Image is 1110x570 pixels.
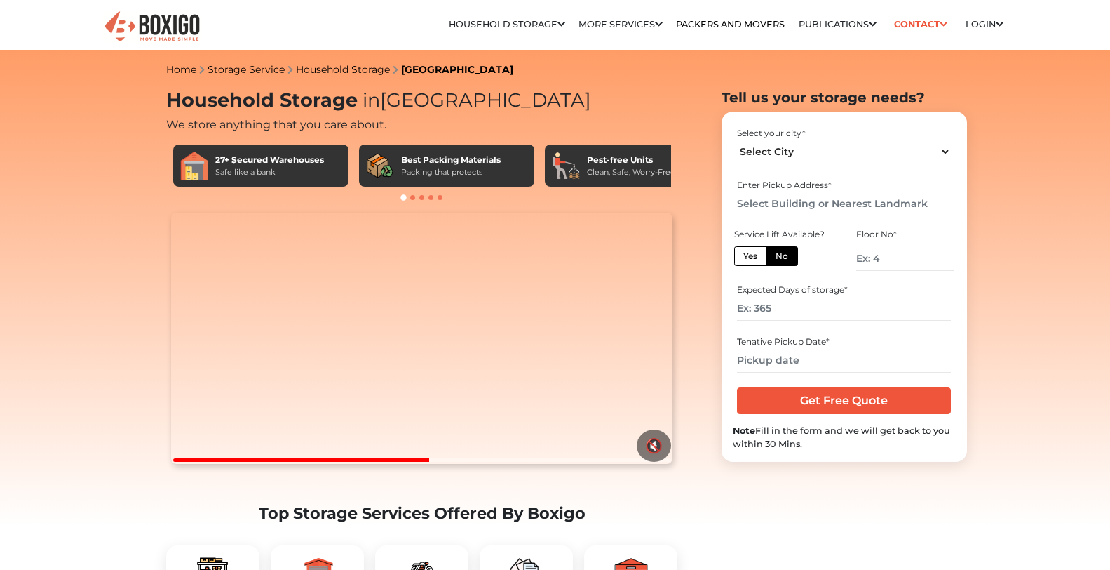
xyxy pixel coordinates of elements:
input: Ex: 4 [856,246,953,271]
div: Packing that protects [401,166,501,178]
h2: Top Storage Services Offered By Boxigo [166,504,678,523]
div: Fill in the form and we will get back to you within 30 Mins. [733,424,956,451]
a: Login [966,19,1003,29]
b: Note [733,425,755,436]
img: Boxigo [103,10,201,44]
video: Your browser does not support the video tag. [171,213,672,464]
h2: Tell us your storage needs? [722,89,967,106]
a: Household Storage [296,63,390,76]
a: More services [578,19,663,29]
div: Safe like a bank [215,166,324,178]
a: Home [166,63,196,76]
h1: Household Storage [166,89,678,112]
input: Ex: 365 [737,296,951,321]
div: Expected Days of storage [737,284,951,296]
div: Floor No [856,228,953,241]
a: Storage Service [208,63,285,76]
span: in [363,88,380,112]
div: Service Lift Available? [734,228,831,241]
div: Select your city [737,127,951,140]
input: Pickup date [737,348,951,373]
a: Household Storage [449,19,565,29]
div: Clean, Safe, Worry-Free [587,166,675,178]
img: Best Packing Materials [366,152,394,180]
button: 🔇 [637,430,671,462]
div: Tenative Pickup Date [737,336,951,348]
a: [GEOGRAPHIC_DATA] [401,63,513,76]
input: Select Building or Nearest Landmark [737,192,951,216]
img: Pest-free Units [552,152,580,180]
a: Packers and Movers [676,19,785,29]
img: 27+ Secured Warehouses [180,152,208,180]
a: Contact [890,13,952,35]
label: Yes [734,246,766,266]
span: We store anything that you care about. [166,118,386,131]
input: Get Free Quote [737,387,951,414]
div: Pest-free Units [587,154,675,166]
div: Enter Pickup Address [737,179,951,192]
label: No [766,246,798,266]
span: [GEOGRAPHIC_DATA] [358,88,591,112]
div: Best Packing Materials [401,154,501,166]
a: Publications [799,19,877,29]
div: 27+ Secured Warehouses [215,154,324,166]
